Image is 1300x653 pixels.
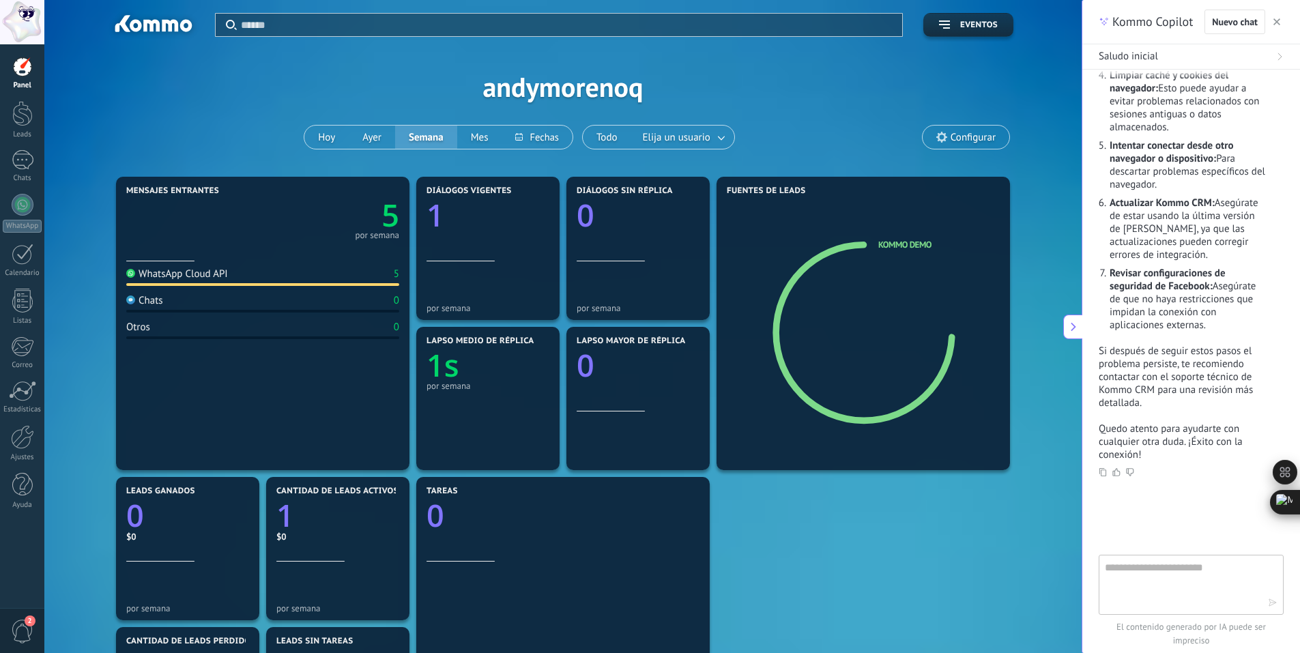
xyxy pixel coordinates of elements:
div: Otros [126,321,150,334]
div: Chats [3,174,42,183]
a: 5 [263,194,399,236]
span: Tareas [427,487,458,496]
div: Ajustes [3,453,42,462]
strong: Limpiar caché y cookies del navegador: [1110,69,1228,95]
div: Correo [3,361,42,370]
div: 0 [394,294,399,307]
div: Chats [126,294,163,307]
div: 0 [394,321,399,334]
div: Calendario [3,269,42,278]
text: 1 [276,495,294,536]
text: 0 [126,495,144,536]
div: Ayuda [3,501,42,510]
a: 1 [276,495,399,536]
div: por semana [355,232,399,239]
button: Ayer [349,126,395,149]
text: 0 [577,345,594,386]
span: Diálogos vigentes [427,186,512,196]
span: Lapso medio de réplica [427,336,534,346]
strong: Revisar configuraciones de seguridad de Facebook: [1110,267,1226,293]
div: Listas [3,317,42,325]
div: WhatsApp Cloud API [126,267,228,280]
div: Estadísticas [3,405,42,414]
button: Elija un usuario [631,126,734,149]
strong: Intentar conectar desde otro navegador o dispositivo: [1110,139,1234,165]
button: Nuevo chat [1204,10,1265,34]
span: Configurar [951,132,996,143]
span: 2 [25,615,35,626]
div: por semana [427,381,549,391]
img: Chats [126,295,135,304]
img: WhatsApp Cloud API [126,269,135,278]
span: Cantidad de leads perdidos [126,637,256,646]
span: Saludo inicial [1099,50,1158,63]
span: Elija un usuario [640,128,713,147]
span: Diálogos sin réplica [577,186,673,196]
span: Fuentes de leads [727,186,806,196]
span: Lapso mayor de réplica [577,336,685,346]
button: Saludo inicial [1082,44,1300,70]
span: El contenido generado por IA puede ser impreciso [1099,620,1284,648]
text: 0 [577,194,594,236]
button: Hoy [304,126,349,149]
a: 0 [427,495,699,536]
button: Eventos [923,13,1013,37]
p: Si después de seguir estos pasos el problema persiste, te recomiendo contactar con el soporte téc... [1099,345,1267,409]
text: 1s [427,345,459,386]
text: 0 [427,495,444,536]
div: por semana [427,303,549,313]
span: Leads sin tareas [276,637,353,646]
button: Mes [457,126,502,149]
p: Quedo atento para ayudarte con cualquier otra duda. ¡Éxito con la conexión! [1099,422,1267,461]
li: Asegúrate de que no haya restricciones que impidan la conexión con aplicaciones externas. [1108,267,1267,332]
button: Fechas [502,126,572,149]
text: 5 [381,194,399,236]
span: Eventos [960,20,998,30]
span: Kommo Copilot [1112,14,1193,30]
div: 5 [394,267,399,280]
li: Esto puede ayudar a evitar problemas relacionados con sesiones antiguas o datos almacenados. [1108,69,1267,134]
li: Asegúrate de estar usando la última versión de [PERSON_NAME], ya que las actualizaciones pueden c... [1108,197,1267,261]
span: Nuevo chat [1212,17,1258,27]
span: Leads ganados [126,487,195,496]
div: por semana [126,603,249,613]
div: Panel [3,81,42,90]
strong: Actualizar Kommo CRM: [1110,197,1215,209]
a: 0 [126,495,249,536]
div: WhatsApp [3,220,42,233]
li: Para descartar problemas específicos del navegador. [1108,139,1267,191]
div: Leads [3,130,42,139]
button: Semana [395,126,457,149]
text: 1 [427,194,444,236]
a: Kommo Demo [878,239,931,250]
span: Mensajes entrantes [126,186,219,196]
span: Cantidad de leads activos [276,487,399,496]
div: por semana [577,303,699,313]
div: $0 [126,531,249,542]
div: $0 [276,531,399,542]
button: Todo [583,126,631,149]
div: por semana [276,603,399,613]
